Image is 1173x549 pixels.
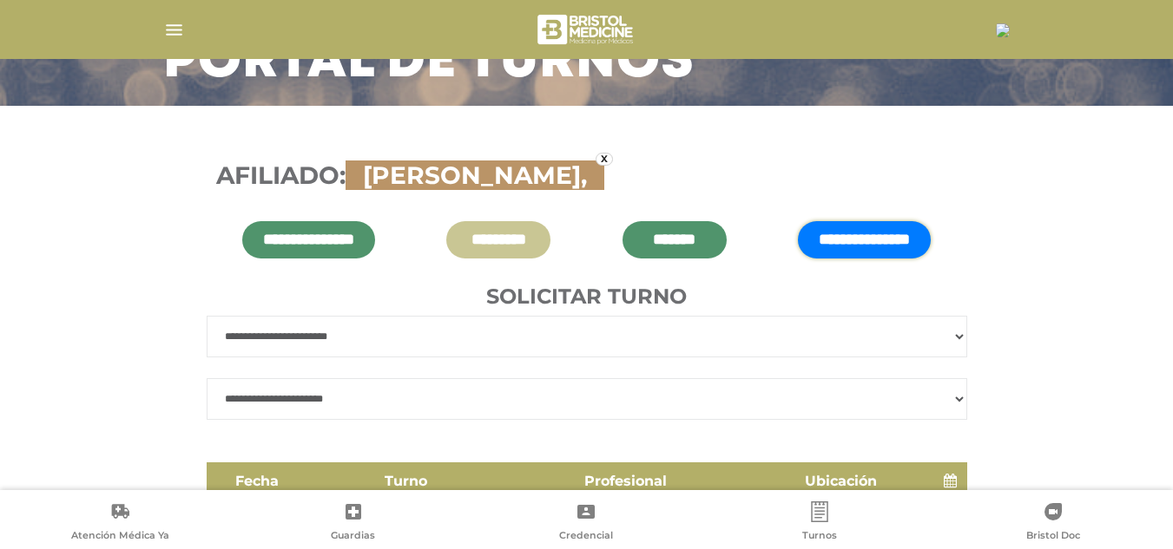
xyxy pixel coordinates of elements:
span: [PERSON_NAME], [354,160,596,190]
span: Atención Médica Ya [71,529,169,545]
a: Credencial [470,501,703,546]
img: bristol-medicine-blanco.png [535,9,638,50]
a: x [596,153,613,166]
span: Turnos [802,529,837,545]
img: Cober_menu-lines-white.svg [163,19,185,41]
a: Bristol Doc [936,501,1170,546]
a: Guardias [237,501,471,546]
span: Credencial [559,529,613,545]
th: Profesional [505,462,747,500]
th: Turno [307,462,504,500]
th: Fecha [207,462,308,500]
a: Turnos [703,501,937,546]
a: Atención Médica Ya [3,501,237,546]
th: Ubicación [747,462,935,500]
h3: Portal de turnos [163,40,695,85]
h3: Afiliado: [216,161,958,191]
img: 20068 [996,23,1010,37]
span: Guardias [331,529,375,545]
h4: Solicitar turno [207,284,967,310]
span: Bristol Doc [1026,529,1080,545]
